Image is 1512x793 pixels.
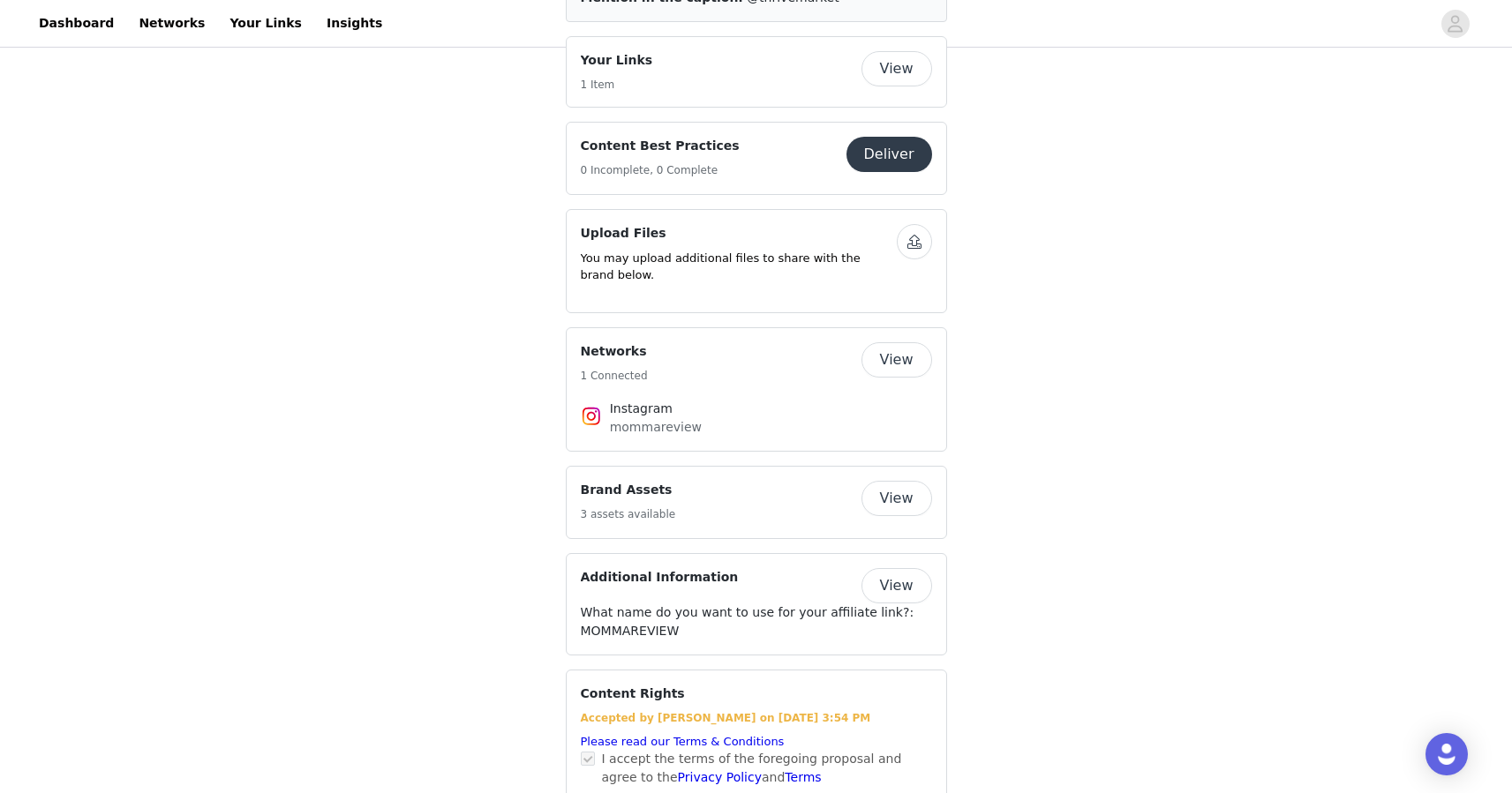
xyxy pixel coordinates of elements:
button: View [861,568,932,603]
p: You may upload additional files to share with the brand below. [581,250,897,284]
div: Brand Assets [566,466,947,539]
a: Privacy Policy [678,770,762,784]
a: Terms [785,770,821,784]
div: Accepted by [PERSON_NAME] on [DATE] 3:54 PM [581,710,932,726]
button: View [861,51,932,86]
button: View [861,342,932,378]
img: Instagram Icon [581,406,602,427]
div: Open Intercom Messenger [1425,733,1468,775]
h5: 3 assets available [581,506,676,522]
h5: 1 Item [581,77,653,93]
p: mommareview [610,418,903,437]
a: Please read our Terms & Conditions [581,735,785,748]
button: Deliver [846,137,932,172]
h5: 0 Incomplete, 0 Complete [581,162,740,178]
button: View [861,481,932,516]
h5: 1 Connected [581,368,648,384]
h4: Content Best Practices [581,137,740,155]
p: I accept the terms of the foregoing proposal and agree to the and [602,750,932,787]
a: Your Links [219,4,312,43]
h4: Content Rights [581,685,685,703]
div: Additional Information [566,553,947,655]
a: Dashboard [28,4,124,43]
h4: Upload Files [581,224,897,243]
div: Content Best Practices [566,122,947,195]
a: Insights [316,4,393,43]
h4: Additional Information [581,568,739,587]
div: avatar [1447,10,1463,38]
a: Networks [128,4,215,43]
div: Networks [566,327,947,452]
h4: Networks [581,342,648,361]
h4: Brand Assets [581,481,676,499]
h4: Your Links [581,51,653,70]
h4: Instagram [610,400,903,418]
span: What name do you want to use for your affiliate link?: MOMMAREVIEW [581,605,914,638]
